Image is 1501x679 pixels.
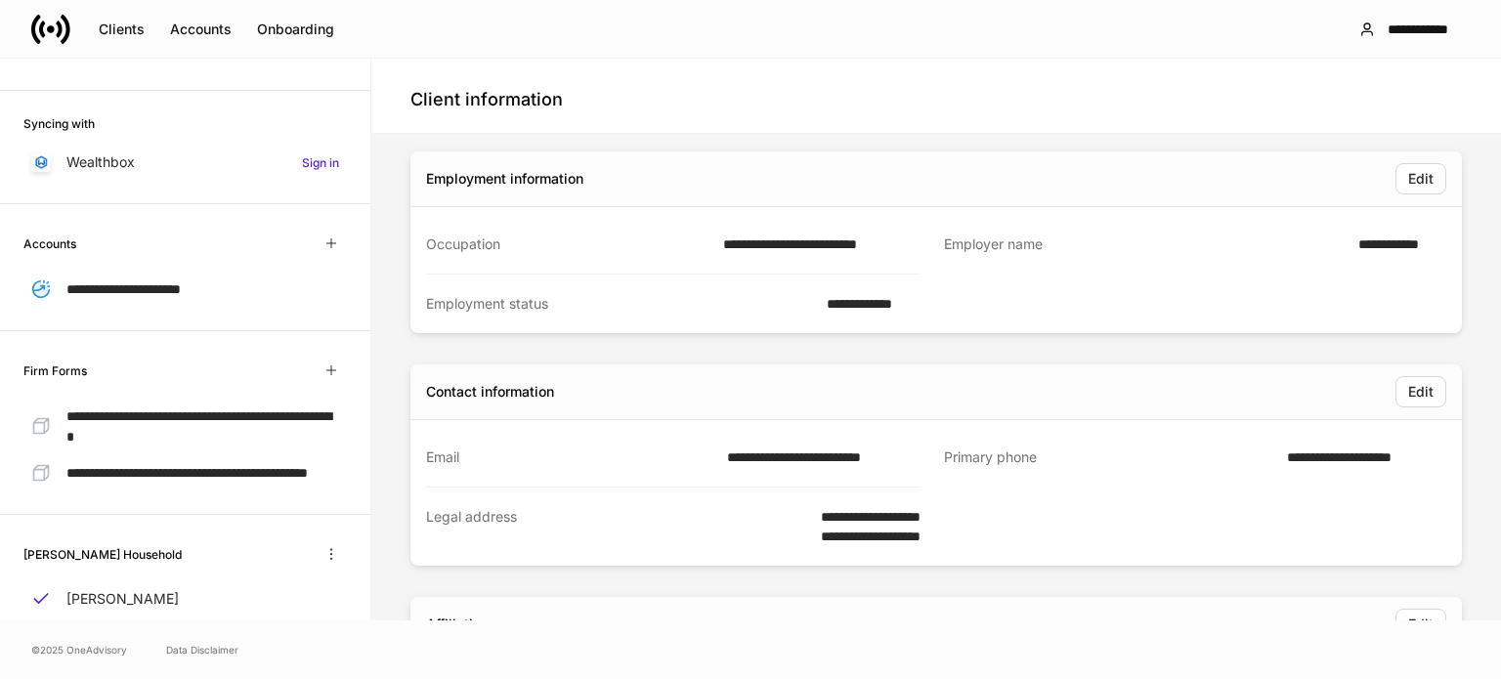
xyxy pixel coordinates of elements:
div: Edit [1408,169,1434,189]
div: Contact information [426,382,554,402]
div: Accounts [170,20,232,39]
h6: [PERSON_NAME] Household [23,545,182,564]
button: Edit [1395,609,1446,640]
span: © 2025 OneAdvisory [31,642,127,658]
div: Onboarding [257,20,334,39]
div: Email [426,447,715,467]
button: Accounts [157,14,244,45]
a: [PERSON_NAME] [23,581,347,616]
div: Employer name [944,234,1347,255]
h6: Accounts [23,234,76,253]
div: Occupation [426,234,711,254]
a: Data Disclaimer [166,642,238,658]
p: Wealthbox [66,152,135,172]
div: Employment status [426,294,815,314]
div: Edit [1408,382,1434,402]
h6: Firm Forms [23,361,87,380]
div: Edit [1408,615,1434,634]
button: Clients [86,14,157,45]
div: Legal address [426,507,766,546]
h6: Sign in [302,153,339,172]
button: Edit [1395,163,1446,194]
div: Primary phone [944,447,1275,468]
button: Edit [1395,376,1446,407]
button: Onboarding [244,14,347,45]
div: Clients [99,20,145,39]
div: Employment information [426,169,583,189]
div: Affiliations [426,615,496,634]
p: [PERSON_NAME] [66,589,179,609]
h4: Client information [410,88,563,111]
a: WealthboxSign in [23,145,347,180]
h6: Syncing with [23,114,95,133]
